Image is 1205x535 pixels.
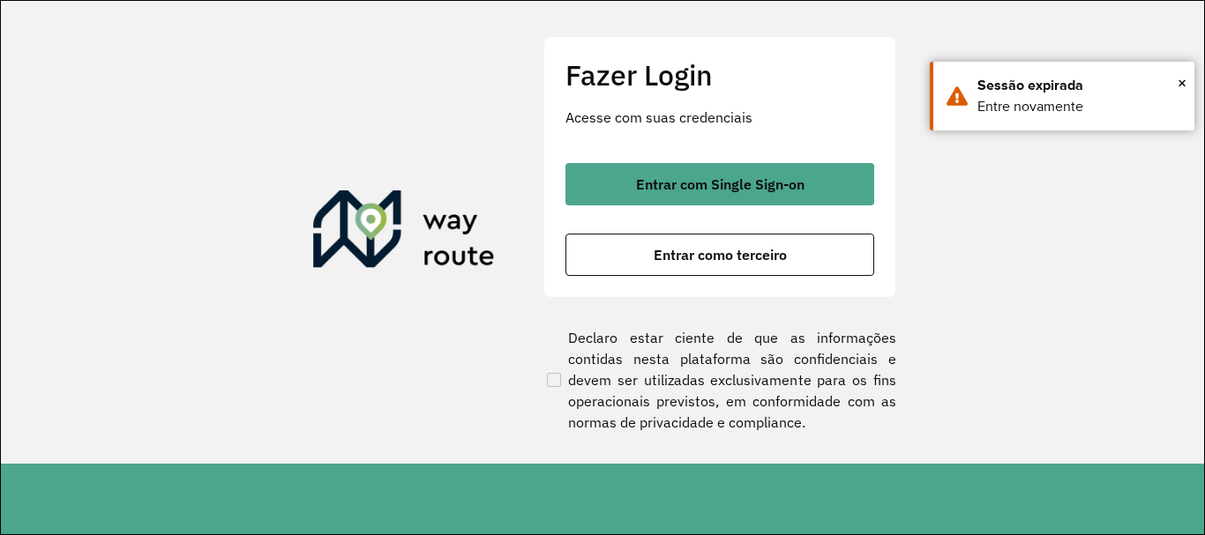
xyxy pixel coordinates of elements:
span: Entrar com Single Sign-on [636,177,805,191]
label: Declaro estar ciente de que as informações contidas nesta plataforma são confidenciais e devem se... [543,327,896,433]
div: Sessão expirada [977,75,1181,96]
img: Roteirizador AmbevTech [313,190,495,275]
span: Entrar como terceiro [654,248,787,262]
button: button [565,234,874,276]
h2: Fazer Login [565,58,874,92]
p: Acesse com suas credenciais [565,107,874,128]
span: × [1178,70,1186,96]
button: Close [1178,70,1186,96]
button: button [565,163,874,205]
div: Entre novamente [977,96,1181,117]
